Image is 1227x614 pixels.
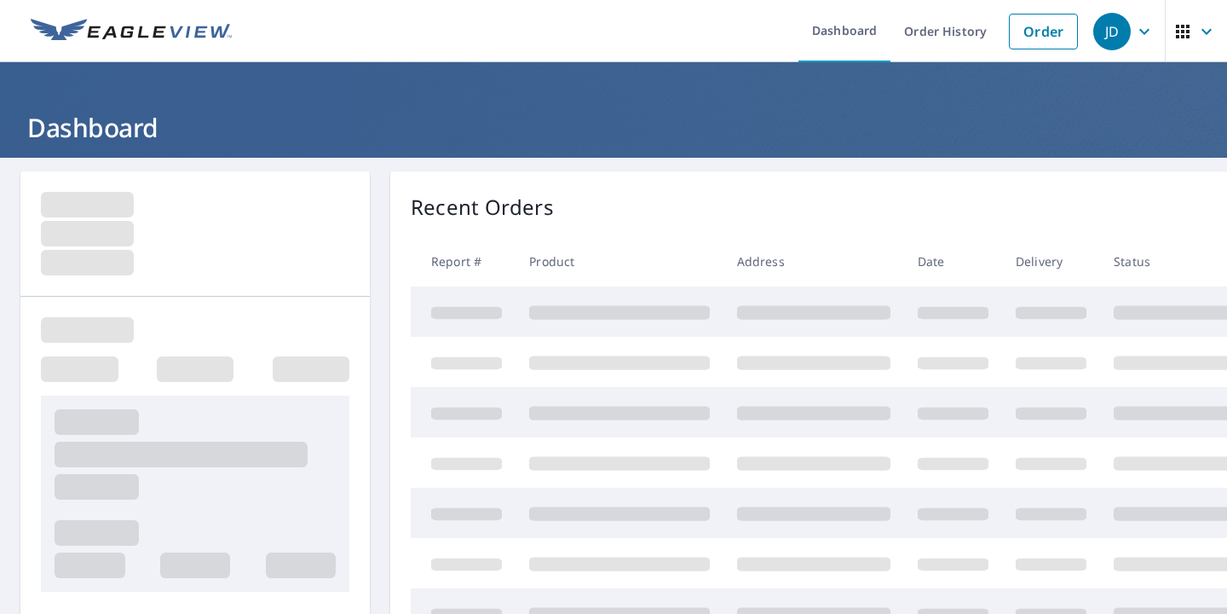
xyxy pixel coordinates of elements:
[1009,14,1078,49] a: Order
[904,236,1002,287] th: Date
[411,192,554,223] p: Recent Orders
[31,19,232,44] img: EV Logo
[1093,13,1131,50] div: JD
[411,236,516,287] th: Report #
[1002,236,1100,287] th: Delivery
[516,236,723,287] th: Product
[20,110,1207,145] h1: Dashboard
[723,236,904,287] th: Address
